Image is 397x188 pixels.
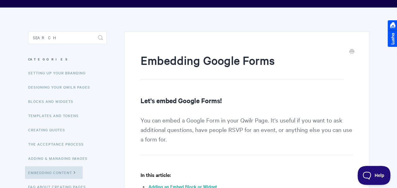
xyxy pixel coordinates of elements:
[28,152,92,165] a: Adding & Managing Images
[140,95,353,105] h2: Let's embed Google Forms!
[349,48,354,55] a: Print this Article
[28,31,107,44] input: Search
[28,95,78,108] a: Blocks and Widgets
[140,52,343,79] h1: Embedding Google Forms
[25,166,83,179] a: Embedding Content
[140,171,353,179] h4: In this article:
[140,115,353,155] p: You can embed a Google Form in your Qwilr Page. It's useful if you want to ask additional questio...
[28,66,90,79] a: Setting up your Branding
[28,81,95,93] a: Designing Your Qwilr Pages
[28,138,88,150] a: The Acceptance Process
[28,123,70,136] a: Creating Quotes
[28,53,107,65] h3: Categories
[28,109,83,122] a: Templates and Tokens
[358,166,391,185] iframe: Toggle Customer Support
